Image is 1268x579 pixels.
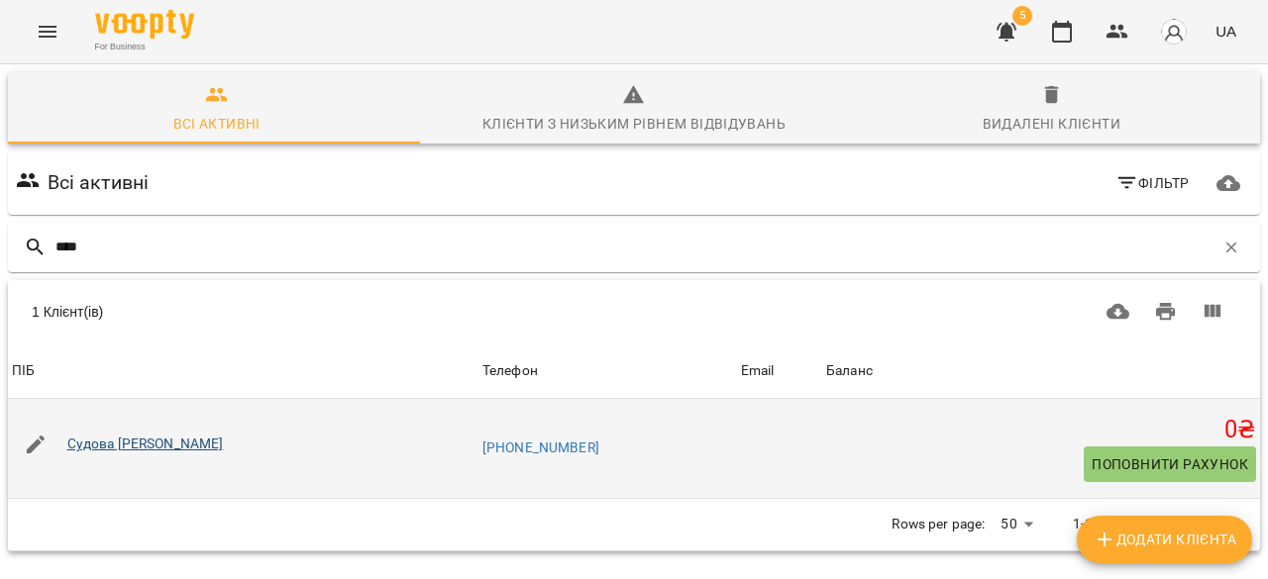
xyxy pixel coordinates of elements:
[892,515,985,534] p: Rows per page:
[12,359,35,383] div: Sort
[67,435,224,451] a: Судова [PERSON_NAME]
[482,359,538,383] div: Sort
[24,8,71,55] button: Menu
[1073,515,1120,534] p: 1-1 of 1
[482,112,786,136] div: Клієнти з низьким рівнем відвідувань
[1084,446,1256,482] button: Поповнити рахунок
[12,359,475,383] span: ПІБ
[1215,21,1236,42] span: UA
[826,415,1256,445] h5: 0 ₴
[826,359,873,383] div: Баланс
[1160,18,1188,46] img: avatar_s.png
[1208,13,1244,49] button: UA
[1095,288,1142,336] button: Завантажити CSV
[173,112,261,136] div: Всі активні
[1093,528,1236,551] span: Додати клієнта
[8,280,1260,343] div: Table Toolbar
[95,10,194,39] img: Voopty Logo
[1108,165,1198,201] button: Фільтр
[1012,6,1032,26] span: 5
[48,167,150,198] h6: Всі активні
[826,359,873,383] div: Sort
[983,112,1120,136] div: Видалені клієнти
[741,359,775,383] div: Email
[993,510,1040,538] div: 50
[741,359,775,383] div: Sort
[1115,171,1190,195] span: Фільтр
[1189,288,1236,336] button: Вигляд колонок
[1077,516,1252,563] button: Додати клієнта
[1142,288,1190,336] button: Друк
[826,359,1256,383] span: Баланс
[95,41,194,53] span: For Business
[1092,452,1248,476] span: Поповнити рахунок
[32,302,599,322] div: 1 Клієнт(ів)
[741,359,818,383] span: Email
[482,359,538,383] div: Телефон
[482,439,599,455] a: [PHONE_NUMBER]
[12,359,35,383] div: ПІБ
[482,359,733,383] span: Телефон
